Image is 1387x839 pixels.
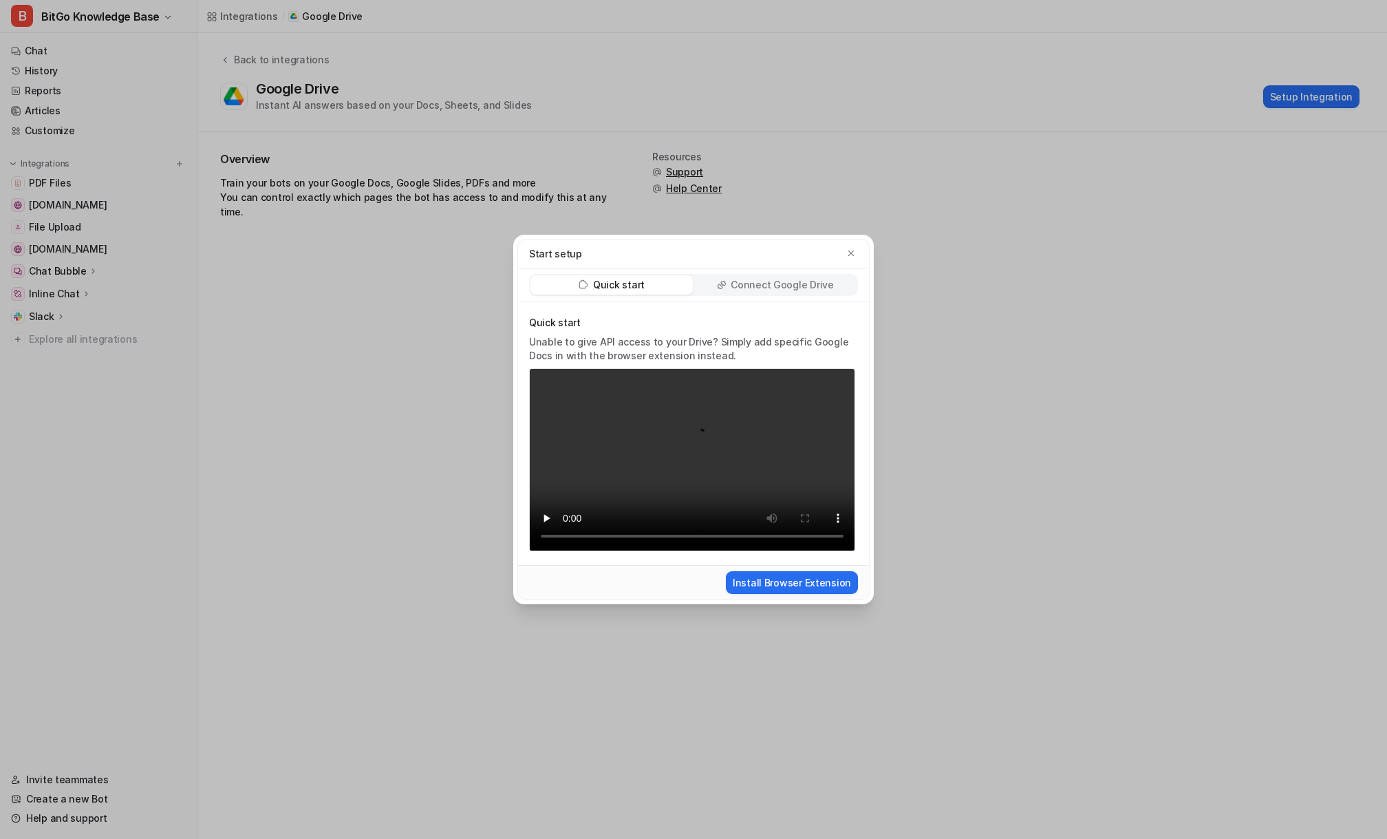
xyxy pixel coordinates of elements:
button: Install Browser Extension [726,571,858,594]
p: Start setup [529,246,582,261]
p: Quick start [593,278,645,292]
p: Quick start [529,316,855,330]
p: Unable to give API access to your Drive? Simply add specific Google Docs in with the browser exte... [529,335,855,363]
video: Your browser does not support the video tag. [529,368,855,552]
p: Connect Google Drive [731,278,833,292]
